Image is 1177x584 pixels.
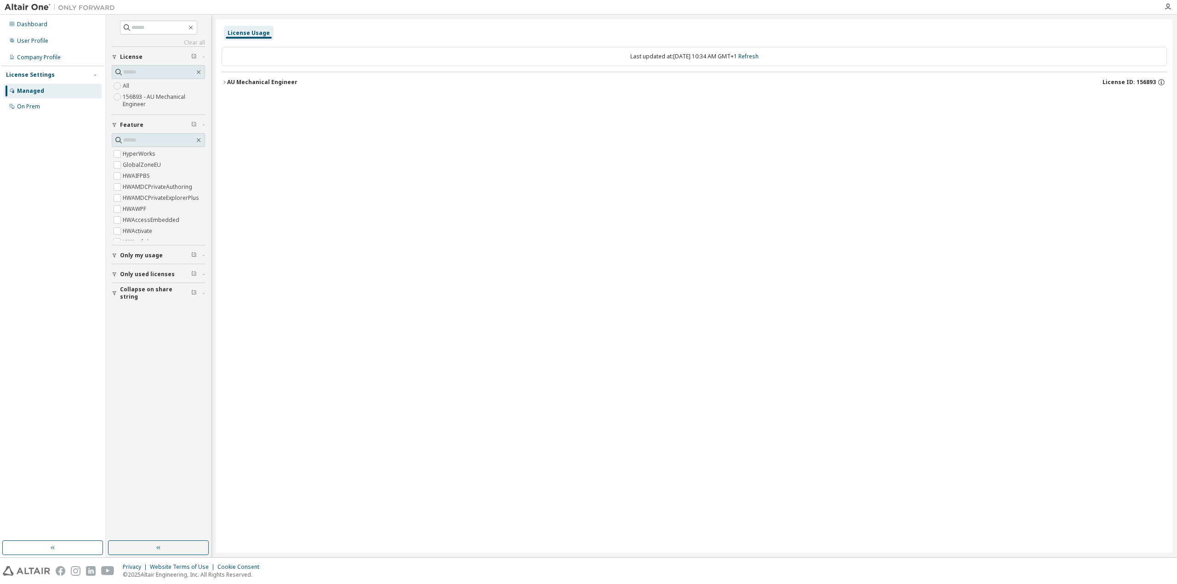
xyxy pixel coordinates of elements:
a: Refresh [738,52,759,60]
div: User Profile [17,37,48,45]
div: AU Mechanical Engineer [227,79,297,86]
div: Privacy [123,563,150,571]
img: youtube.svg [101,566,114,576]
span: Clear filter [191,121,197,129]
span: Only used licenses [120,271,175,278]
label: 156893 - AU Mechanical Engineer [123,91,205,110]
label: HyperWorks [123,148,157,159]
img: instagram.svg [71,566,80,576]
label: HWAWPF [123,204,148,215]
label: HWAccessEmbedded [123,215,181,226]
div: Company Profile [17,54,61,61]
button: AU Mechanical EngineerLicense ID: 156893 [222,72,1167,92]
span: Only my usage [120,252,163,259]
div: Last updated at: [DATE] 10:34 AM GMT+1 [222,47,1167,66]
button: Only my usage [112,245,205,266]
button: Only used licenses [112,264,205,284]
div: Managed [17,87,44,95]
p: © 2025 Altair Engineering, Inc. All Rights Reserved. [123,571,265,578]
img: altair_logo.svg [3,566,50,576]
span: Clear filter [191,271,197,278]
label: HWAMDCPrivateExplorerPlus [123,193,201,204]
div: Website Terms of Use [150,563,217,571]
span: Collapse on share string [120,286,191,301]
img: facebook.svg [56,566,65,576]
label: HWActivate [123,226,154,237]
span: Feature [120,121,143,129]
div: On Prem [17,103,40,110]
label: All [123,80,131,91]
span: License [120,53,143,61]
div: Dashboard [17,21,47,28]
span: License ID: 156893 [1103,79,1156,86]
span: Clear filter [191,53,197,61]
img: linkedin.svg [86,566,96,576]
label: HWAIFPBS [123,170,152,181]
div: License Settings [6,71,55,79]
label: GlobalZoneEU [123,159,163,170]
img: Altair One [5,3,120,12]
span: Clear filter [191,252,197,259]
a: Clear all [112,39,205,46]
span: Clear filter [191,289,197,297]
div: License Usage [228,29,270,37]
div: Cookie Consent [217,563,265,571]
button: License [112,47,205,67]
label: HWAMDCPrivateAuthoring [123,181,194,193]
label: HWAcufwh [123,237,152,248]
button: Collapse on share string [112,283,205,303]
button: Feature [112,115,205,135]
